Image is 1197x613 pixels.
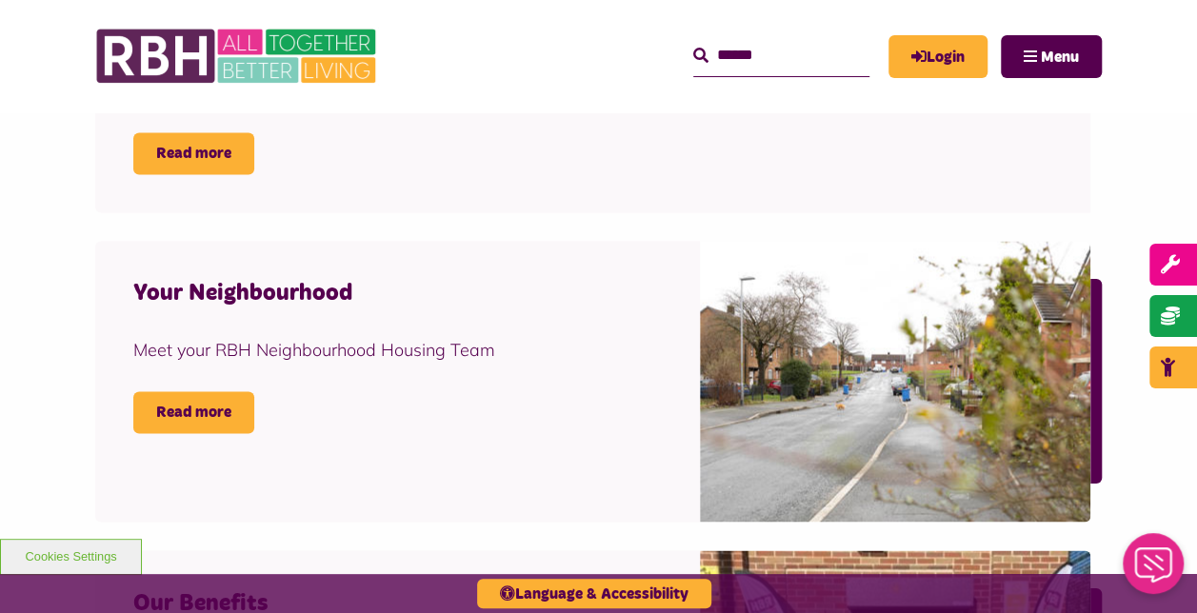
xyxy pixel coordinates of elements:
[477,579,711,608] button: Language & Accessibility
[700,241,1090,522] img: SAZMEDIA RBH 22FEB24 79
[888,35,988,78] a: MyRBH
[1041,49,1079,65] span: Menu
[1001,35,1102,78] button: Navigation
[133,132,254,174] a: Read more Home Swap
[133,391,254,433] a: Read more Your Neighbourhood
[133,337,548,363] div: Meet your RBH Neighbourhood Housing Team
[693,35,869,76] input: Search
[1111,527,1197,613] iframe: Netcall Web Assistant for live chat
[95,19,381,93] img: RBH
[133,279,548,308] h4: Your Neighbourhood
